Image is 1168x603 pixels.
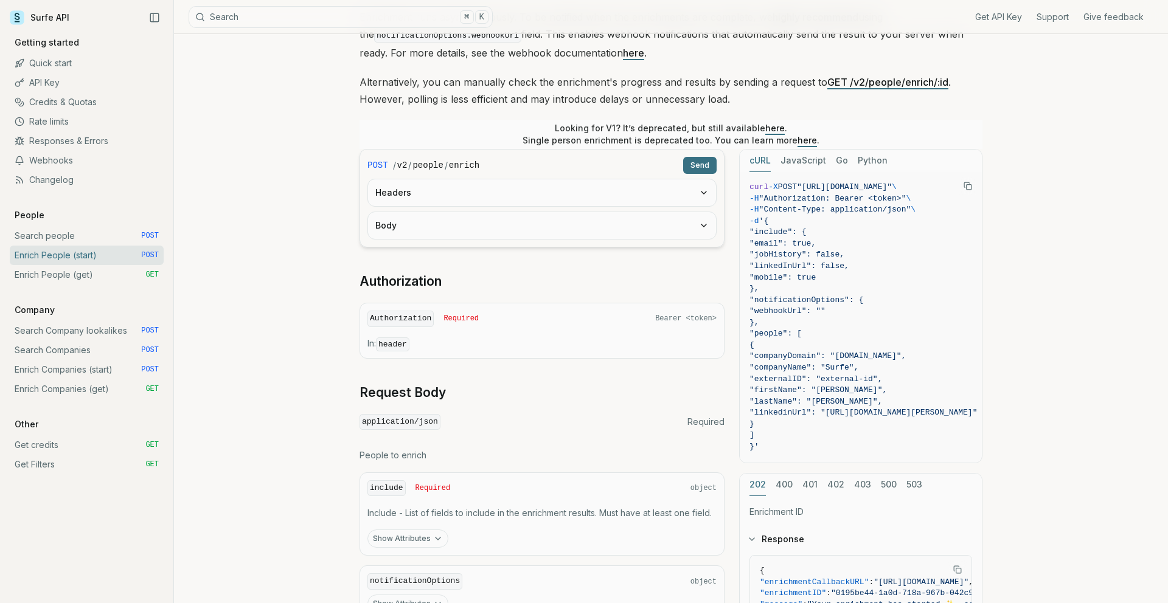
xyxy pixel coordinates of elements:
button: Go [836,150,848,172]
span: Bearer <token> [655,314,717,323]
p: Other [10,418,43,430]
span: \ [906,194,911,203]
p: Alternatively, you can manually check the enrichment's progress and results by sending a request ... [360,74,982,108]
button: Response [740,523,982,555]
span: : [869,577,874,587]
kbd: K [475,10,488,24]
span: curl [749,182,768,191]
code: notificationOptions [367,573,462,590]
a: Quick start [10,53,164,73]
span: , [968,577,973,587]
span: POST [141,231,159,241]
span: "companyDomain": "[DOMAIN_NAME]", [749,351,906,360]
kbd: ⌘ [460,10,473,24]
code: people [412,159,443,171]
button: 401 [802,474,818,496]
span: : [826,588,831,598]
p: In: [367,337,717,351]
a: Surfe API [10,9,69,27]
a: Support [1037,11,1069,23]
a: Get Filters GET [10,455,164,474]
p: Enrichment runs asynchronously. To be notified when the enrichments are complete, we using the fi... [360,9,982,61]
a: Request Body [360,384,446,401]
a: GET /v2/people/enrich/:id [827,76,948,88]
button: Python [858,150,888,172]
span: "webhookUrl": "" [749,306,826,315]
button: Send [683,157,717,174]
a: Rate limits [10,112,164,131]
span: \ [892,182,897,191]
a: Webhooks [10,151,164,170]
button: JavaScript [780,150,826,172]
span: { [749,340,754,350]
span: "companyName": "Surfe", [749,363,858,372]
button: 503 [906,474,922,496]
span: "email": true, [749,239,816,248]
span: ] [749,430,754,439]
a: Enrich People (get) GET [10,265,164,284]
span: "linkedinUrl": "[URL][DOMAIN_NAME][PERSON_NAME]" [749,408,977,417]
a: here [798,135,817,145]
a: Give feedback [1083,11,1144,23]
span: '{ [759,216,769,226]
code: v2 [397,159,408,171]
span: "[URL][DOMAIN_NAME]" [797,182,892,191]
a: Search Companies POST [10,340,164,360]
a: Search Company lookalikes POST [10,321,164,340]
span: POST [141,345,159,355]
a: Enrich People (start) POST [10,246,164,265]
a: here [765,123,785,133]
p: People to enrich [360,449,725,461]
span: "Authorization: Bearer <token>" [759,194,906,203]
span: / [408,159,411,171]
span: GET [145,460,159,469]
code: notificationOptions.webhookUrl [374,29,521,43]
span: -H [749,205,759,214]
button: Copy Text [959,177,977,195]
button: 202 [749,474,766,496]
span: Required [687,416,725,428]
span: "people": [ [749,329,802,338]
span: POST [778,182,797,191]
span: "mobile": true [749,273,816,282]
span: } [749,419,754,429]
p: Include - List of fields to include in the enrichment results. Must have at least one field. [367,507,717,519]
span: }, [749,318,759,327]
p: Company [10,304,60,316]
a: here [623,47,644,59]
code: header [376,337,409,351]
span: -d [749,216,759,226]
span: "[URL][DOMAIN_NAME]" [874,577,968,587]
span: POST [141,365,159,374]
span: "jobHistory": false, [749,250,844,259]
span: GET [145,270,159,280]
button: Show Attributes [367,529,448,548]
button: 403 [854,474,871,496]
span: "enrichmentID" [760,588,826,598]
button: Body [368,212,716,239]
span: "notificationOptions": { [749,295,863,305]
a: Credits & Quotas [10,92,164,112]
button: Headers [368,179,716,206]
a: Enrich Companies (get) GET [10,379,164,399]
span: POST [141,326,159,336]
p: Looking for V1? It’s deprecated, but still available . Single person enrichment is deprecated too... [523,122,819,146]
button: cURL [749,150,771,172]
span: object [690,483,717,493]
span: POST [367,159,388,171]
a: Get API Key [975,11,1022,23]
span: GET [145,384,159,394]
a: Get credits GET [10,435,164,455]
button: 400 [776,474,793,496]
a: Responses & Errors [10,131,164,151]
span: "lastName": "[PERSON_NAME]", [749,397,882,406]
span: "linkedInUrl": false, [749,261,849,270]
code: Authorization [367,311,434,327]
code: include [367,480,406,497]
p: People [10,209,49,221]
span: "externalID": "external-id", [749,374,882,384]
span: / [445,159,448,171]
p: Enrichment ID [749,506,972,518]
button: Search⌘K [189,6,493,28]
span: "Content-Type: application/json" [759,205,911,214]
